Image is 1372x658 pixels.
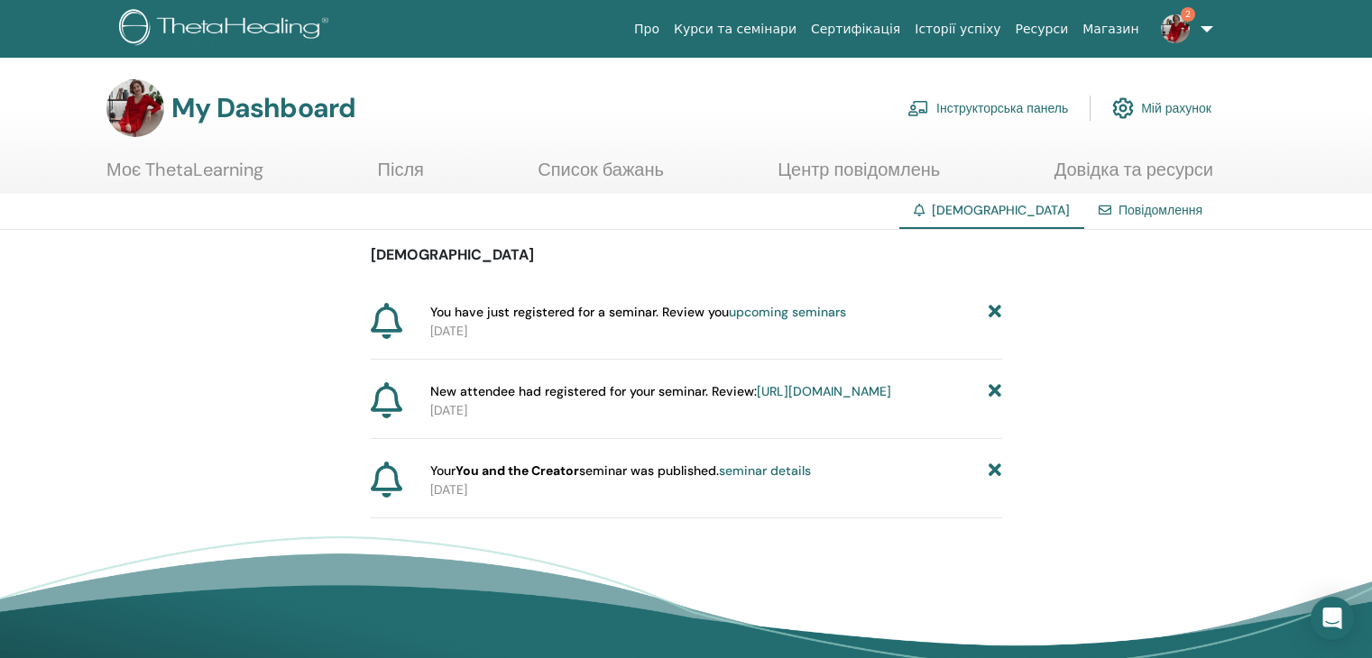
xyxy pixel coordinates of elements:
[106,159,263,194] a: Моє ThetaLearning
[1008,13,1076,46] a: Ресурси
[430,462,811,480] span: Your seminar was published.
[430,480,1002,499] p: [DATE]
[804,13,907,46] a: Сертифікація
[1112,93,1134,123] img: cog.svg
[719,462,811,479] a: seminar details
[171,92,355,124] h3: My Dashboard
[757,383,891,399] a: [URL][DOMAIN_NAME]
[430,303,846,322] span: You have just registered for a seminar. Review you
[907,88,1068,128] a: Інструкторська панель
[907,13,1008,46] a: Історії успіху
[430,382,891,401] span: New attendee had registered for your seminar. Review:
[729,304,846,320] a: upcoming seminars
[538,159,664,194] a: Список бажань
[1075,13,1146,46] a: Магазин
[430,401,1002,420] p: [DATE]
[627,13,667,46] a: Про
[1311,597,1354,640] div: Open Intercom Messenger
[1112,88,1211,128] a: Мій рахунок
[456,462,579,479] strong: You and the Creator
[1181,7,1195,22] span: 2
[778,159,940,194] a: Центр повідомлень
[378,159,424,194] a: Після
[1119,202,1202,218] a: Повідомлення
[106,79,164,137] img: default.jpg
[1161,14,1190,43] img: default.jpg
[430,322,1002,341] p: [DATE]
[371,244,1002,266] p: [DEMOGRAPHIC_DATA]
[907,100,929,116] img: chalkboard-teacher.svg
[1054,159,1213,194] a: Довідка та ресурси
[119,9,335,50] img: logo.png
[932,202,1070,218] span: [DEMOGRAPHIC_DATA]
[667,13,804,46] a: Курси та семінари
